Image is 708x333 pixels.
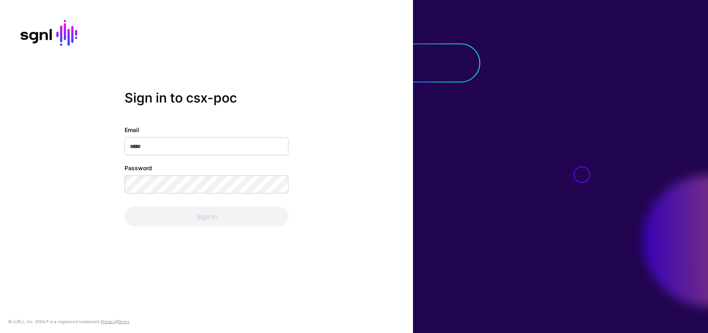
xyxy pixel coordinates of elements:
[125,125,139,134] label: Email
[125,90,288,106] h2: Sign in to csx-poc
[101,319,116,324] a: Privacy
[125,164,152,172] label: Password
[8,318,129,325] div: © [URL], Inc. SGNL® is a registered trademark. &
[118,319,129,324] a: Terms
